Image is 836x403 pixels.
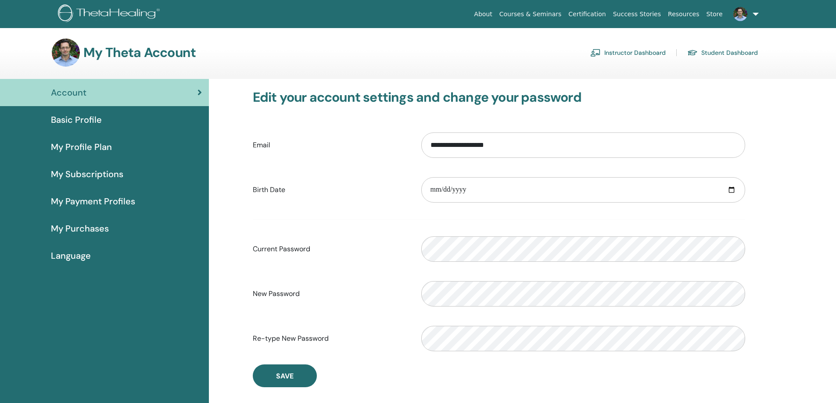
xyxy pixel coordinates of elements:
label: Birth Date [246,182,415,198]
a: Resources [664,6,703,22]
span: My Purchases [51,222,109,235]
span: My Payment Profiles [51,195,135,208]
img: graduation-cap.svg [687,49,698,57]
label: Re-type New Password [246,330,415,347]
a: Student Dashboard [687,46,758,60]
span: Basic Profile [51,113,102,126]
a: Success Stories [610,6,664,22]
label: Email [246,137,415,153]
span: Account [51,86,86,99]
span: My Profile Plan [51,140,112,153]
img: default.jpg [52,39,80,67]
h3: Edit your account settings and change your password [253,89,745,105]
a: Courses & Seminars [496,6,565,22]
span: Language [51,249,91,262]
span: Save [276,371,294,381]
button: Save [253,364,317,387]
label: Current Password [246,241,415,257]
span: My Subscriptions [51,168,123,181]
a: Store [703,6,726,22]
img: logo.png [58,4,163,24]
a: Instructor Dashboard [590,46,666,60]
label: New Password [246,285,415,302]
img: chalkboard-teacher.svg [590,49,601,57]
img: default.jpg [733,7,747,21]
a: About [470,6,495,22]
a: Certification [565,6,609,22]
h3: My Theta Account [83,45,196,61]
